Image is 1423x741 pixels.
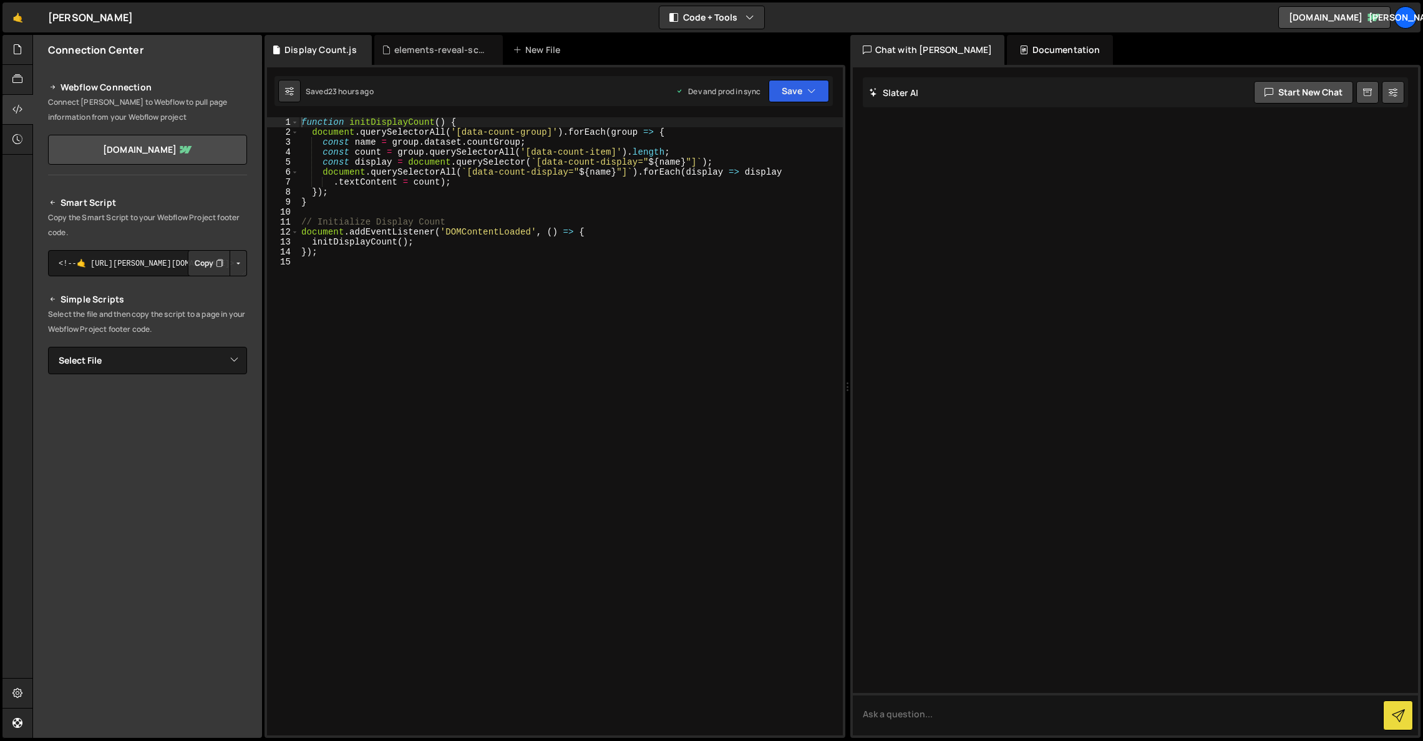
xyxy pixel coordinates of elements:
[267,147,299,157] div: 4
[48,250,247,276] textarea: <!--🤙 [URL][PERSON_NAME][DOMAIN_NAME]> <script>document.addEventListener("DOMContentLoaded", func...
[48,195,247,210] h2: Smart Script
[48,80,247,95] h2: Webflow Connection
[48,210,247,240] p: Copy the Smart Script to your Webflow Project footer code.
[188,250,230,276] button: Copy
[850,35,1005,65] div: Chat with [PERSON_NAME]
[267,197,299,207] div: 9
[267,207,299,217] div: 10
[48,95,247,125] p: Connect [PERSON_NAME] to Webflow to pull page information from your Webflow project
[659,6,764,29] button: Code + Tools
[267,247,299,257] div: 14
[267,217,299,227] div: 11
[1254,81,1353,104] button: Start new chat
[267,167,299,177] div: 6
[267,137,299,147] div: 3
[869,87,919,99] h2: Slater AI
[267,257,299,267] div: 15
[48,307,247,337] p: Select the file and then copy the script to a page in your Webflow Project footer code.
[513,44,565,56] div: New File
[267,157,299,167] div: 5
[284,44,357,56] div: Display Count.js
[188,250,247,276] div: Button group with nested dropdown
[2,2,33,32] a: 🤙
[48,10,133,25] div: [PERSON_NAME]
[48,135,247,165] a: [DOMAIN_NAME]
[306,86,374,97] div: Saved
[328,86,374,97] div: 23 hours ago
[769,80,829,102] button: Save
[48,395,248,507] iframe: YouTube video player
[267,177,299,187] div: 7
[267,237,299,247] div: 13
[1394,6,1417,29] a: [PERSON_NAME]
[267,227,299,237] div: 12
[48,292,247,307] h2: Simple Scripts
[1278,6,1391,29] a: [DOMAIN_NAME]
[1007,35,1112,65] div: Documentation
[676,86,760,97] div: Dev and prod in sync
[267,117,299,127] div: 1
[48,43,143,57] h2: Connection Center
[267,127,299,137] div: 2
[394,44,488,56] div: elements-reveal-scroll.js
[267,187,299,197] div: 8
[48,515,248,627] iframe: YouTube video player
